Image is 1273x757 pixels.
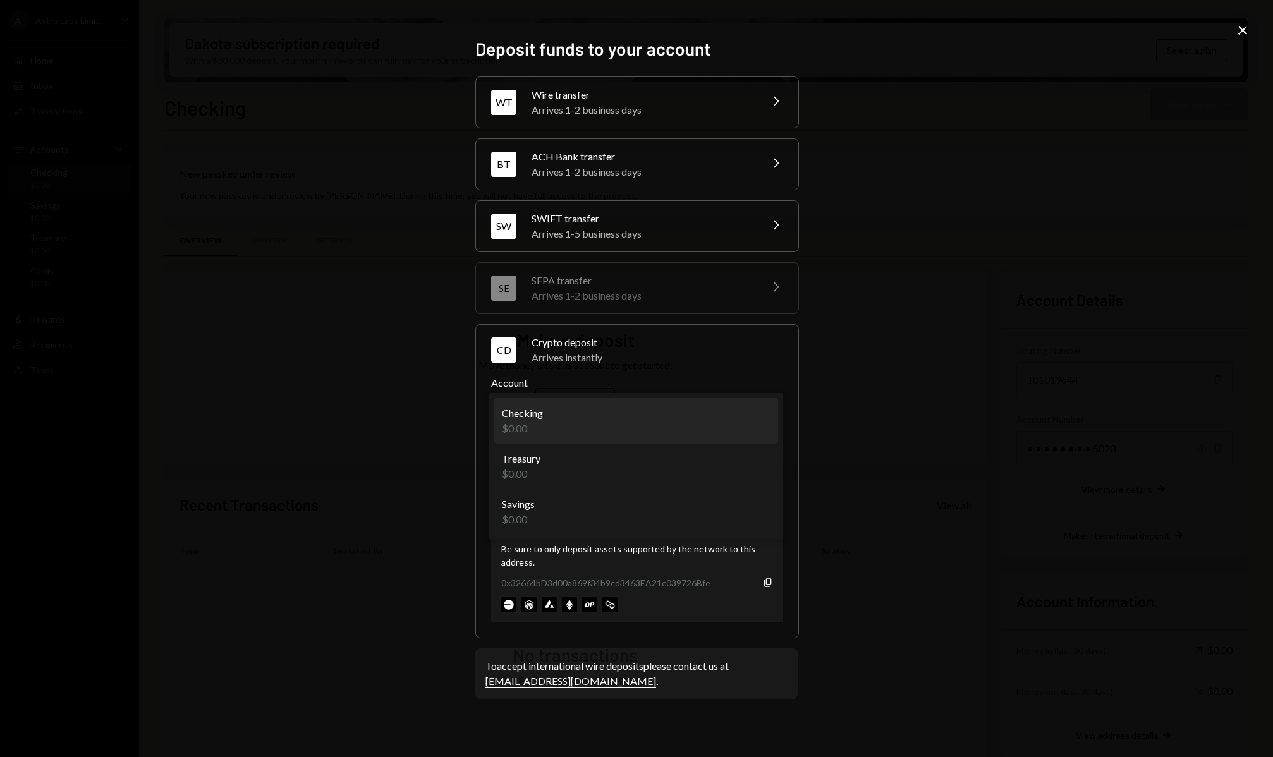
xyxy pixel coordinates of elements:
[532,211,753,226] div: SWIFT transfer
[502,497,535,512] div: Savings
[491,152,516,177] div: BT
[582,597,597,612] img: optimism-mainnet
[502,451,540,466] div: Treasury
[602,597,618,612] img: polygon-mainnet
[532,226,753,241] div: Arrives 1-5 business days
[491,337,516,363] div: CD
[502,421,543,436] div: $0.00
[491,90,516,115] div: WT
[501,597,516,612] img: base-mainnet
[542,597,557,612] img: avalanche-mainnet
[491,214,516,239] div: SW
[562,597,577,612] img: ethereum-mainnet
[532,288,753,303] div: Arrives 1-2 business days
[501,542,773,569] div: Be sure to only deposit assets supported by the network to this address.
[491,276,516,301] div: SE
[501,576,710,590] div: 0x32664bD3d00a869f34b9cd3463EA21c039726Bfe
[532,335,783,350] div: Crypto deposit
[532,102,753,118] div: Arrives 1-2 business days
[532,87,753,102] div: Wire transfer
[485,675,656,688] a: [EMAIL_ADDRESS][DOMAIN_NAME]
[532,273,753,288] div: SEPA transfer
[475,37,798,61] h2: Deposit funds to your account
[532,164,753,179] div: Arrives 1-2 business days
[521,597,537,612] img: arbitrum-mainnet
[532,350,783,365] div: Arrives instantly
[502,466,540,481] div: $0.00
[532,149,753,164] div: ACH Bank transfer
[502,406,543,421] div: Checking
[485,658,788,689] div: To accept international wire deposits please contact us at .
[502,512,535,527] div: $0.00
[491,375,783,391] label: Account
